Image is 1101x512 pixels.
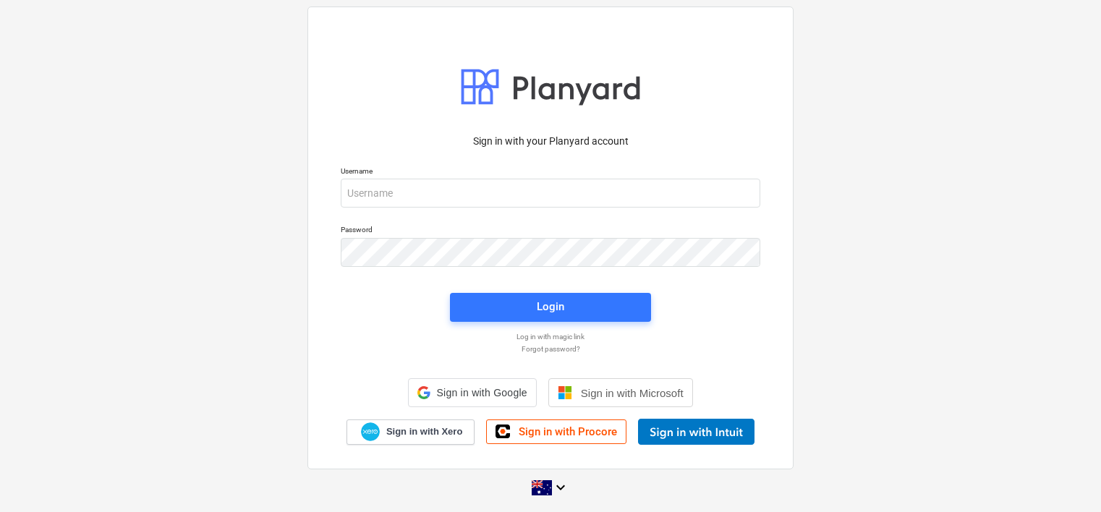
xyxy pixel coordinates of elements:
[558,385,572,400] img: Microsoft logo
[361,422,380,442] img: Xero logo
[436,387,527,398] span: Sign in with Google
[450,293,651,322] button: Login
[341,225,760,237] p: Password
[341,179,760,208] input: Username
[386,425,462,438] span: Sign in with Xero
[333,332,768,341] a: Log in with magic link
[519,425,617,438] span: Sign in with Procore
[581,387,684,399] span: Sign in with Microsoft
[408,378,536,407] div: Sign in with Google
[341,134,760,149] p: Sign in with your Planyard account
[552,479,569,496] i: keyboard_arrow_down
[537,297,564,316] div: Login
[333,344,768,354] a: Forgot password?
[347,419,475,445] a: Sign in with Xero
[486,419,626,444] a: Sign in with Procore
[341,166,760,179] p: Username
